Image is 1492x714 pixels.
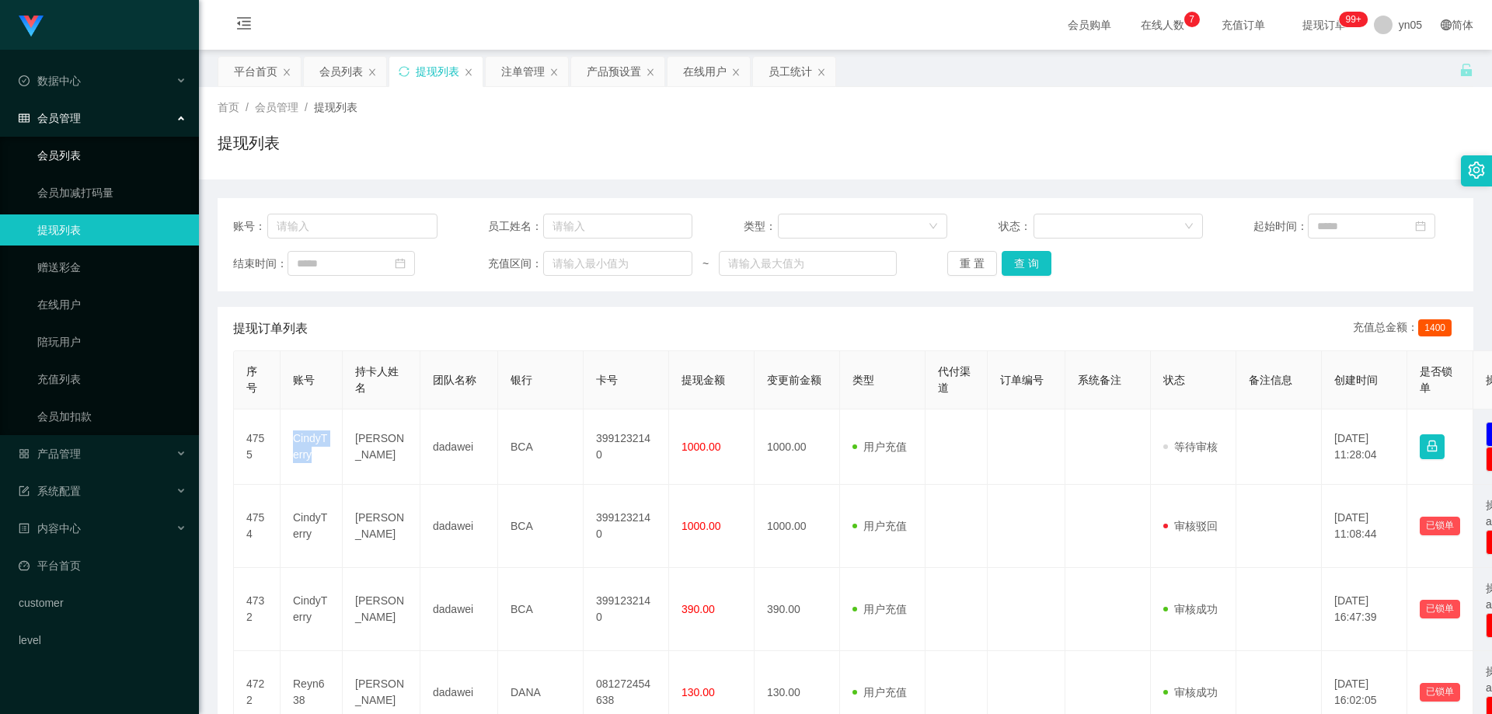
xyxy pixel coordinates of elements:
[282,68,291,77] i: 图标: close
[767,374,821,386] span: 变更前金额
[852,686,907,698] span: 用户充值
[218,101,239,113] span: 首页
[218,131,280,155] h1: 提现列表
[246,365,257,394] span: 序号
[683,57,727,86] div: 在线用户
[744,218,779,235] span: 类型：
[19,522,81,535] span: 内容中心
[543,251,692,276] input: 请输入最小值为
[319,57,363,86] div: 会员列表
[584,568,669,651] td: 3991232140
[682,374,725,386] span: 提现金额
[1420,517,1460,535] button: 已锁单
[488,256,542,272] span: 充值区间：
[498,409,584,485] td: BCA
[355,365,399,394] span: 持卡人姓名
[852,603,907,615] span: 用户充值
[343,568,420,651] td: [PERSON_NAME]
[511,374,532,386] span: 银行
[19,486,30,496] i: 图标: form
[19,485,81,497] span: 系统配置
[1295,19,1354,30] span: 提现订单
[1339,12,1367,27] sup: 293
[1184,221,1194,232] i: 图标: down
[682,520,721,532] span: 1000.00
[19,75,81,87] span: 数据中心
[584,485,669,568] td: 3991232140
[852,441,907,453] span: 用户充值
[246,101,249,113] span: /
[416,57,459,86] div: 提现列表
[343,485,420,568] td: [PERSON_NAME]
[947,251,997,276] button: 重 置
[852,374,874,386] span: 类型
[682,603,715,615] span: 390.00
[1189,12,1194,27] p: 7
[281,485,343,568] td: CindyTerry
[692,256,719,272] span: ~
[731,68,741,77] i: 图标: close
[1002,251,1051,276] button: 查 询
[37,401,186,432] a: 会员加扣款
[929,221,938,232] i: 图标: down
[755,568,840,651] td: 390.00
[19,625,186,656] a: level
[1163,686,1218,698] span: 审核成功
[549,68,559,77] i: 图标: close
[395,258,406,269] i: 图标: calendar
[1249,374,1292,386] span: 备注信息
[543,214,692,239] input: 请输入
[584,409,669,485] td: 3991232140
[1322,409,1407,485] td: [DATE] 11:28:04
[37,140,186,171] a: 会员列表
[817,68,826,77] i: 图标: close
[37,289,186,320] a: 在线用户
[1253,218,1308,235] span: 起始时间：
[399,66,410,77] i: 图标: sync
[19,550,186,581] a: 图标: dashboard平台首页
[233,319,308,338] span: 提现订单列表
[420,568,498,651] td: dadawei
[682,441,721,453] span: 1000.00
[433,374,476,386] span: 团队名称
[1163,374,1185,386] span: 状态
[1163,603,1218,615] span: 审核成功
[1163,441,1218,453] span: 等待审核
[1322,568,1407,651] td: [DATE] 16:47:39
[37,364,186,395] a: 充值列表
[587,57,641,86] div: 产品预设置
[218,1,270,51] i: 图标: menu-fold
[267,214,437,239] input: 请输入
[1163,520,1218,532] span: 审核驳回
[37,252,186,283] a: 赠送彩金
[255,101,298,113] span: 会员管理
[293,374,315,386] span: 账号
[420,485,498,568] td: dadawei
[233,218,267,235] span: 账号：
[19,523,30,534] i: 图标: profile
[37,214,186,246] a: 提现列表
[19,75,30,86] i: 图标: check-circle-o
[314,101,357,113] span: 提现列表
[755,409,840,485] td: 1000.00
[37,326,186,357] a: 陪玩用户
[19,16,44,37] img: logo.9652507e.png
[1415,221,1426,232] i: 图标: calendar
[1418,319,1452,336] span: 1400
[281,568,343,651] td: CindyTerry
[19,448,30,459] i: 图标: appstore-o
[498,485,584,568] td: BCA
[1420,434,1445,459] button: 图标: lock
[719,251,896,276] input: 请输入最大值为
[234,409,281,485] td: 4755
[1420,600,1460,618] button: 已锁单
[464,68,473,77] i: 图标: close
[234,568,281,651] td: 4732
[755,485,840,568] td: 1000.00
[1459,63,1473,77] i: 图标: unlock
[1353,319,1458,338] div: 充值总金额：
[1078,374,1121,386] span: 系统备注
[19,112,81,124] span: 会员管理
[769,57,812,86] div: 员工统计
[1184,12,1200,27] sup: 7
